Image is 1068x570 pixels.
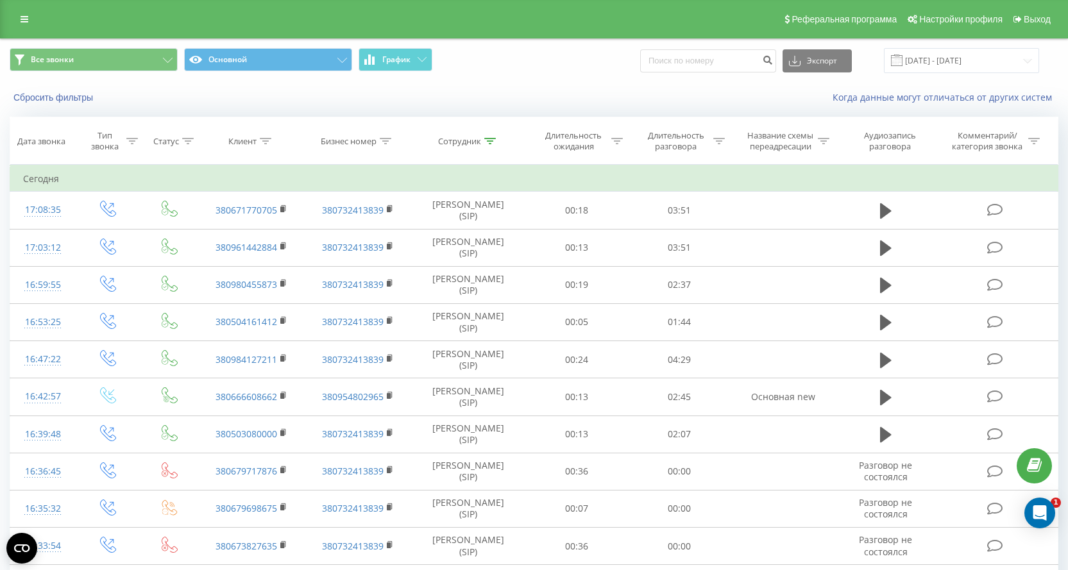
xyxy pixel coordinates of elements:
span: Все звонки [31,54,74,65]
td: [PERSON_NAME] (SIP) [411,229,526,266]
button: Основной [184,48,352,71]
a: 380954802965 [322,390,384,403]
div: Бизнес номер [321,136,377,147]
td: 00:13 [525,378,628,415]
td: 02:07 [628,415,731,453]
div: 16:33:54 [23,533,63,558]
button: Сбросить фильтры [10,92,99,103]
div: Сотрудник [438,136,481,147]
td: [PERSON_NAME] (SIP) [411,341,526,378]
td: [PERSON_NAME] (SIP) [411,378,526,415]
a: 380732413839 [322,315,384,328]
a: 380503080000 [216,428,277,440]
div: Статус [153,136,179,147]
td: 01:44 [628,303,731,340]
a: 380980455873 [216,278,277,290]
td: 00:13 [525,415,628,453]
td: 00:00 [628,490,731,527]
td: 00:13 [525,229,628,266]
td: 02:45 [628,378,731,415]
a: 380984127211 [216,353,277,365]
div: Open Intercom Messenger [1024,498,1055,528]
span: Настройки профиля [919,14,1003,24]
td: [PERSON_NAME] (SIP) [411,415,526,453]
td: [PERSON_NAME] (SIP) [411,490,526,527]
div: 17:03:12 [23,235,63,260]
td: 00:36 [525,453,628,490]
div: 16:39:48 [23,422,63,447]
div: Дата звонка [17,136,65,147]
div: Длительность ожидания [539,130,608,152]
div: Название схемы переадресации [746,130,815,152]
td: 00:05 [525,303,628,340]
div: Тип звонка [87,130,123,152]
td: 03:51 [628,229,731,266]
td: 00:00 [628,528,731,565]
a: Когда данные могут отличаться от других систем [833,91,1058,103]
a: 380666608662 [216,390,277,403]
a: 380732413839 [322,465,384,477]
a: 380732413839 [322,353,384,365]
span: Разговор не состоялся [859,496,912,520]
td: [PERSON_NAME] (SIP) [411,453,526,490]
td: [PERSON_NAME] (SIP) [411,192,526,229]
a: 380679717876 [216,465,277,477]
a: 380732413839 [322,278,384,290]
div: Комментарий/категория звонка [950,130,1025,152]
td: 00:24 [525,341,628,378]
td: 00:07 [525,490,628,527]
td: [PERSON_NAME] (SIP) [411,266,526,303]
span: 1 [1051,498,1061,508]
td: 00:36 [525,528,628,565]
button: Open CMP widget [6,533,37,564]
button: Экспорт [783,49,852,72]
td: 00:19 [525,266,628,303]
a: 380732413839 [322,204,384,216]
td: [PERSON_NAME] (SIP) [411,528,526,565]
td: Основная new [730,378,836,415]
a: 380732413839 [322,502,384,514]
a: 380679698675 [216,502,277,514]
span: Выход [1024,14,1051,24]
td: 03:51 [628,192,731,229]
input: Поиск по номеру [640,49,776,72]
td: [PERSON_NAME] (SIP) [411,303,526,340]
div: 16:47:22 [23,347,63,372]
div: Клиент [228,136,257,147]
td: 00:00 [628,453,731,490]
span: График [382,55,411,64]
div: Аудиозапись разговора [849,130,932,152]
div: 16:35:32 [23,496,63,521]
a: 380732413839 [322,241,384,253]
a: 380671770705 [216,204,277,216]
td: 00:18 [525,192,628,229]
div: 16:53:25 [23,310,63,335]
a: 380961442884 [216,241,277,253]
div: 16:59:55 [23,272,63,298]
div: 16:42:57 [23,384,63,409]
button: Все звонки [10,48,178,71]
td: 04:29 [628,341,731,378]
div: 16:36:45 [23,459,63,484]
a: 380504161412 [216,315,277,328]
div: 17:08:35 [23,197,63,222]
a: 380732413839 [322,540,384,552]
span: Реферальная программа [792,14,897,24]
a: 380732413839 [322,428,384,440]
span: Разговор не состоялся [859,533,912,557]
button: График [359,48,432,71]
td: Сегодня [10,166,1058,192]
div: Длительность разговора [641,130,710,152]
span: Разговор не состоялся [859,459,912,483]
a: 380673827635 [216,540,277,552]
td: 02:37 [628,266,731,303]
